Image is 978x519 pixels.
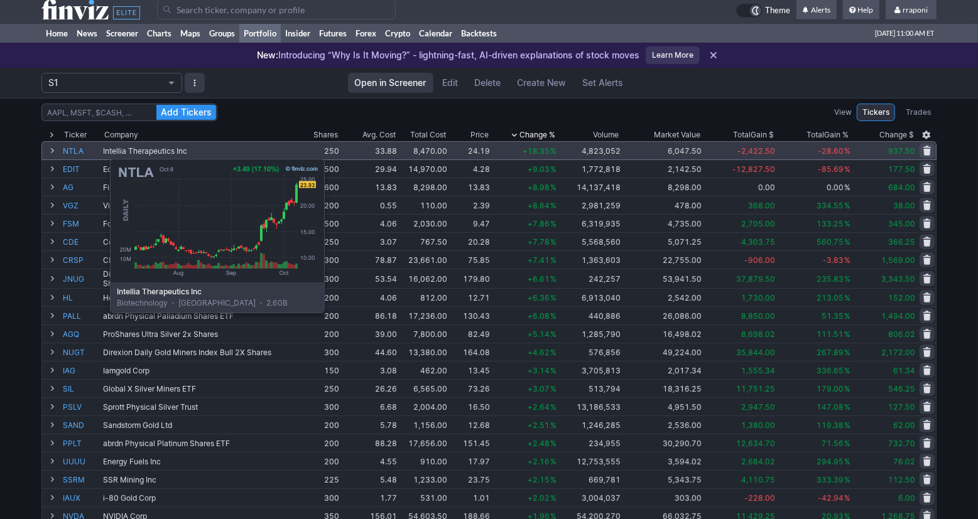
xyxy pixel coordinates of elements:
span: % [844,420,850,430]
span: % [844,402,850,412]
td: 17,656.00 [398,434,448,452]
div: Volume [594,129,619,141]
td: 78.87 [340,250,398,269]
span: 1,555.34 [741,366,775,375]
div: Ticker [64,129,87,141]
td: 2,542.00 [622,288,703,306]
span: Create New [518,77,567,89]
td: 53,941.50 [622,269,703,288]
span: 0.00 [827,183,844,192]
span: % [550,146,557,156]
a: JNUG [63,269,101,288]
div: Fortuna Mining Corp [103,219,294,228]
span: Market Value [654,129,700,141]
span: Tickers [862,106,889,119]
a: Groups [205,24,239,43]
td: 3,705,813 [558,361,622,379]
b: Intellia Therapeutics Inc [117,286,318,297]
a: PPLT [63,434,101,452]
span: 133.25 [817,219,844,228]
span: +6.61 [528,274,550,284]
td: 250 [295,141,340,159]
div: Vista Gold Corp [103,201,294,210]
span: -28.60 [818,146,844,156]
span: -3.83 [823,255,844,265]
td: 200 [295,324,340,343]
span: 119.38 [817,420,844,430]
span: +3.14 [528,366,550,375]
a: News [72,24,102,43]
td: 910.00 [398,452,448,470]
td: 812.00 [398,288,448,306]
a: Open in Screener [348,73,433,93]
span: 1,494.00 [881,311,915,321]
a: UUUU [63,452,101,470]
span: % [844,146,850,156]
span: 152.00 [888,293,915,302]
span: % [550,274,557,284]
span: % [550,237,557,247]
span: % [550,402,557,412]
span: 37,879.50 [736,274,775,284]
div: Coeur Mining Inc [103,237,294,247]
td: 6,047.50 [622,141,703,159]
div: Gain % [807,129,849,141]
td: 12.68 [448,415,491,434]
a: NUGT [63,343,101,361]
td: 1,246,285 [558,415,622,434]
td: 4,735.00 [622,214,703,232]
div: Intellia Therapeutics Inc [103,146,294,156]
div: Global X Silver Miners ETF [103,384,294,393]
td: 4.28 [448,159,491,178]
td: 250 [295,379,340,397]
td: 22,755.00 [622,250,703,269]
td: 12,753,555 [558,452,622,470]
td: 200 [295,452,340,470]
span: Change % [519,129,555,141]
span: 336.65 [817,366,844,375]
td: 14,970.00 [398,159,448,178]
td: 8,298.00 [398,178,448,196]
td: 5,568,560 [558,232,622,250]
a: Learn More [646,46,700,64]
span: % [844,311,850,321]
span: +7.86 [528,219,550,228]
a: Calendar [415,24,457,43]
span: Change $ [879,129,914,141]
div: Sandstorm Gold Ltd [103,420,294,430]
td: 5,071.25 [622,232,703,250]
span: 3,343.50 [881,274,915,284]
span: % [550,183,557,192]
div: Hecla Mining Co [103,293,294,302]
span: 2,947.50 [741,402,775,412]
td: 4.06 [340,214,398,232]
td: 39.00 [340,324,398,343]
span: 51.35 [822,311,844,321]
span: % [550,384,557,393]
span: 937.50 [888,146,915,156]
td: 513,794 [558,379,622,397]
button: Add Tickers [156,105,216,120]
td: 2,981,259 [558,196,622,214]
a: SAND [63,416,101,434]
span: % [550,420,557,430]
a: Portfolio [239,24,281,43]
td: 242,257 [558,269,622,288]
td: 4,823,052 [558,141,622,159]
span: Total [733,129,751,141]
button: Portfolio [41,73,182,93]
td: 75.85 [448,250,491,269]
div: Company [104,129,138,141]
span: 267.89 [817,348,844,357]
td: 17.97 [448,452,491,470]
td: 6.68 [340,397,398,415]
a: Create New [511,73,573,93]
td: 300 [295,397,340,415]
span: 179.00 [817,384,844,393]
td: 2,004.00 [398,397,448,415]
span: S1 [48,77,163,89]
td: 2,030.00 [398,214,448,232]
span: +6.08 [528,311,550,321]
span: +2.64 [528,402,550,412]
span: -2,422.50 [737,146,775,156]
